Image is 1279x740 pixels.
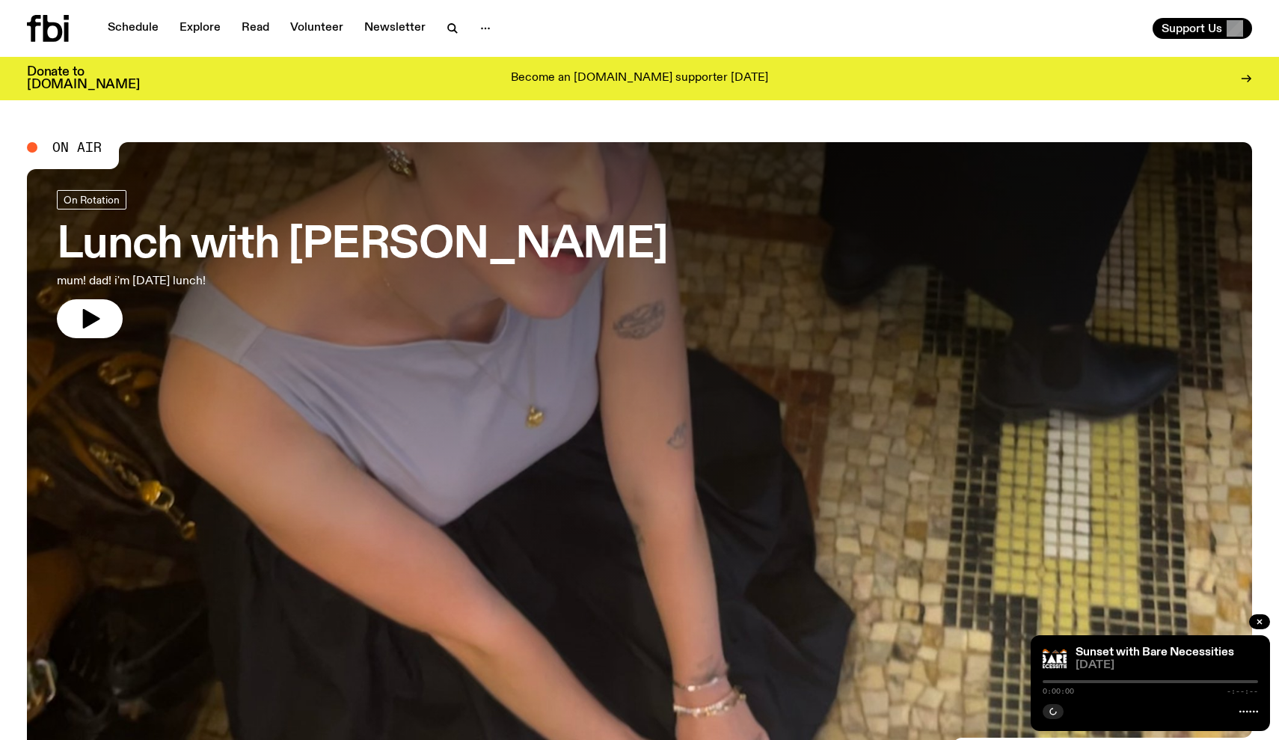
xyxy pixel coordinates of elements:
a: Read [233,18,278,39]
a: Sunset with Bare Necessities [1076,646,1234,658]
p: Become an [DOMAIN_NAME] supporter [DATE] [511,72,768,85]
span: On Rotation [64,194,120,205]
a: Newsletter [355,18,435,39]
span: -:--:-- [1227,688,1258,695]
span: Support Us [1162,22,1222,35]
img: Bare Necessities [1043,647,1067,671]
span: On Air [52,141,102,154]
a: On Rotation [57,190,126,210]
span: [DATE] [1076,660,1258,671]
h3: Donate to [DOMAIN_NAME] [27,66,140,91]
a: Explore [171,18,230,39]
a: Lunch with [PERSON_NAME]mum! dad! i'm [DATE] lunch! [57,190,668,338]
a: Schedule [99,18,168,39]
span: 0:00:00 [1043,688,1074,695]
p: mum! dad! i'm [DATE] lunch! [57,272,440,290]
h3: Lunch with [PERSON_NAME] [57,224,668,266]
button: Support Us [1153,18,1252,39]
a: Volunteer [281,18,352,39]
